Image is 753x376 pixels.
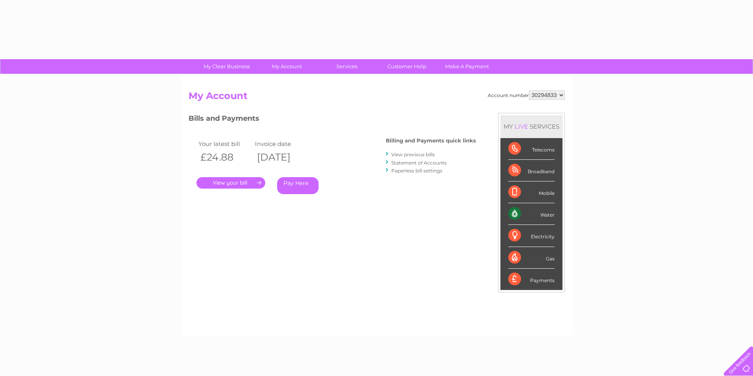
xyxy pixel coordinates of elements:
[508,225,555,247] div: Electricity
[500,115,562,138] div: MY SERVICES
[508,247,555,269] div: Gas
[189,90,565,105] h2: My Account
[391,168,442,174] a: Paperless bill settings
[513,123,530,130] div: LIVE
[508,269,555,290] div: Payments
[374,59,440,74] a: Customer Help
[508,203,555,225] div: Water
[189,113,476,127] h3: Bills and Payments
[508,160,555,181] div: Broadband
[196,149,253,165] th: £24.88
[194,59,259,74] a: My Clear Business
[508,181,555,203] div: Mobile
[277,177,319,194] a: Pay Here
[508,138,555,160] div: Telecoms
[434,59,500,74] a: Make A Payment
[253,149,310,165] th: [DATE]
[391,160,447,166] a: Statement of Accounts
[386,138,476,144] h4: Billing and Payments quick links
[254,59,319,74] a: My Account
[196,138,253,149] td: Your latest bill
[488,90,565,100] div: Account number
[391,152,435,157] a: View previous bills
[253,138,310,149] td: Invoice date
[196,177,265,189] a: .
[314,59,379,74] a: Services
